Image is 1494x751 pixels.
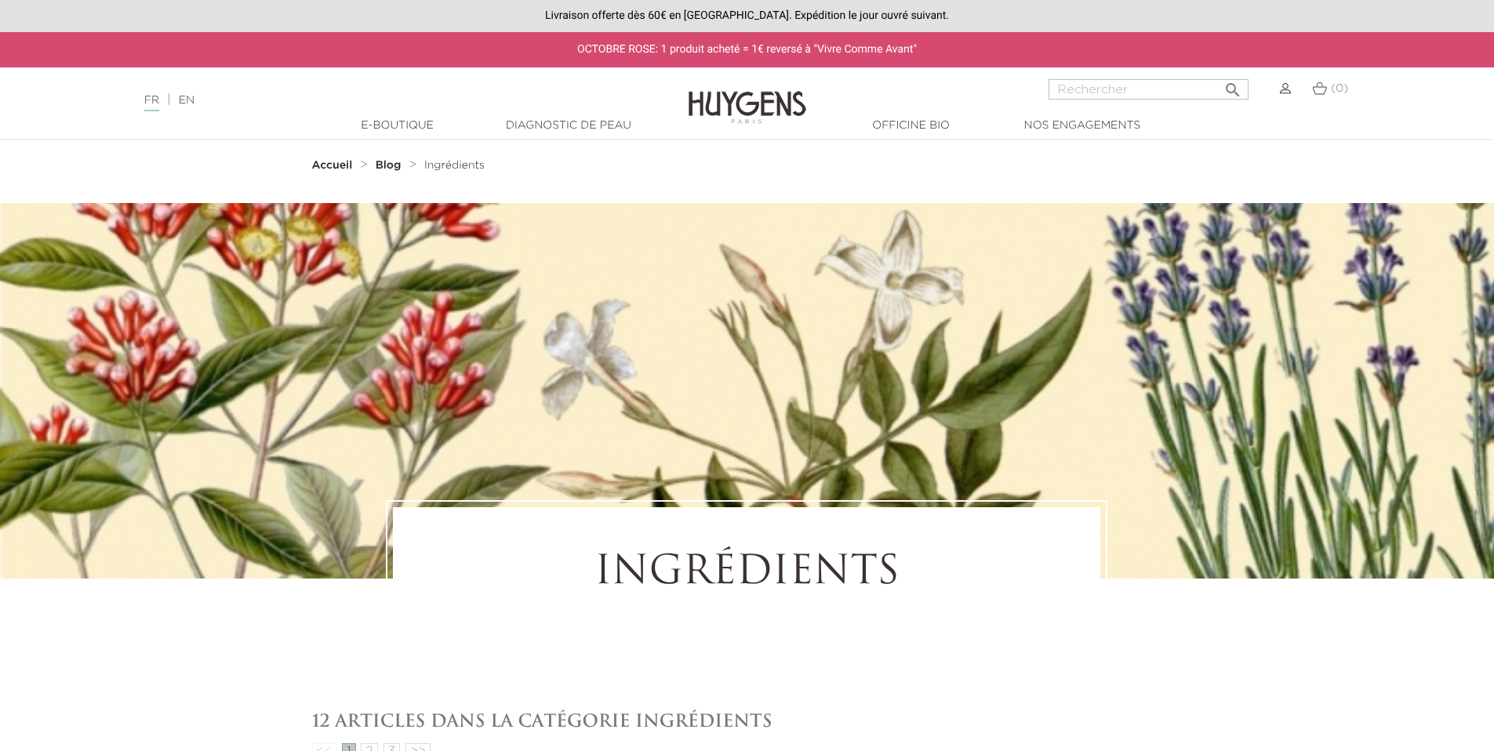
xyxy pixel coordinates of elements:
div: | [136,91,611,110]
span: Ingrédients [424,160,485,171]
button:  [1219,74,1247,96]
h1: Ingrédients [436,550,1057,597]
img: Huygens [689,66,806,126]
a: Accueil [312,159,356,172]
span: (0) [1331,83,1348,94]
strong: Blog [376,160,402,171]
span: 12 articles dans la catégorie Ingrédients [312,709,772,731]
input: Rechercher [1049,79,1249,100]
a: Officine Bio [833,118,990,134]
strong: Accueil [312,160,353,171]
a: Diagnostic de peau [490,118,647,134]
a: Nos engagements [1004,118,1161,134]
a: Ingrédients [424,159,485,172]
a: Blog [376,159,405,172]
a: EN [179,95,194,106]
i:  [1223,76,1242,95]
a: FR [144,95,159,111]
a: E-Boutique [319,118,476,134]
